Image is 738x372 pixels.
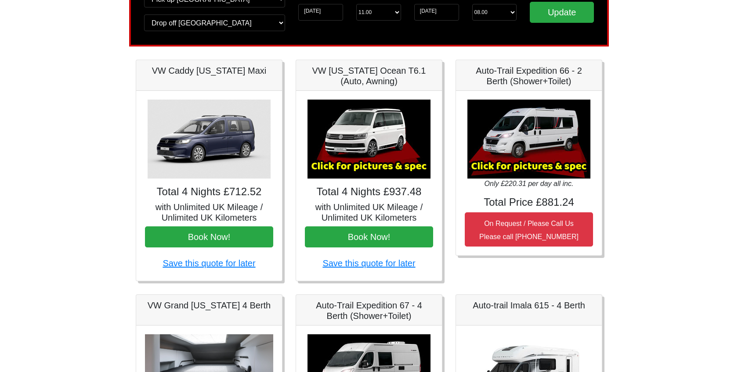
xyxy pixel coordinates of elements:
[145,226,273,247] button: Book Now!
[465,212,593,247] button: On Request / Please Call UsPlease call [PHONE_NUMBER]
[163,258,255,268] a: Save this quote for later
[465,300,593,311] h5: Auto-trail Imala 615 - 4 Berth
[305,202,433,223] h5: with Unlimited UK Mileage / Unlimited UK Kilometers
[145,65,273,76] h5: VW Caddy [US_STATE] Maxi
[305,300,433,321] h5: Auto-Trail Expedition 67 - 4 Berth (Shower+Toilet)
[145,202,273,223] h5: with Unlimited UK Mileage / Unlimited UK Kilometers
[530,2,594,23] input: Update
[305,226,433,247] button: Book Now!
[305,65,433,86] h5: VW [US_STATE] Ocean T6.1 (Auto, Awning)
[305,186,433,198] h4: Total 4 Nights £937.48
[465,196,593,209] h4: Total Price £881.24
[465,65,593,86] h5: Auto-Trail Expedition 66 - 2 Berth (Shower+Toilet)
[479,220,579,240] small: On Request / Please Call Us Please call [PHONE_NUMBER]
[145,300,273,311] h5: VW Grand [US_STATE] 4 Berth
[145,186,273,198] h4: Total 4 Nights £712.52
[148,100,271,179] img: VW Caddy California Maxi
[467,100,590,179] img: Auto-Trail Expedition 66 - 2 Berth (Shower+Toilet)
[414,4,459,21] input: Return Date
[298,4,343,21] input: Start Date
[485,180,574,187] i: Only £220.31 per day all inc.
[307,100,430,179] img: VW California Ocean T6.1 (Auto, Awning)
[322,258,415,268] a: Save this quote for later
